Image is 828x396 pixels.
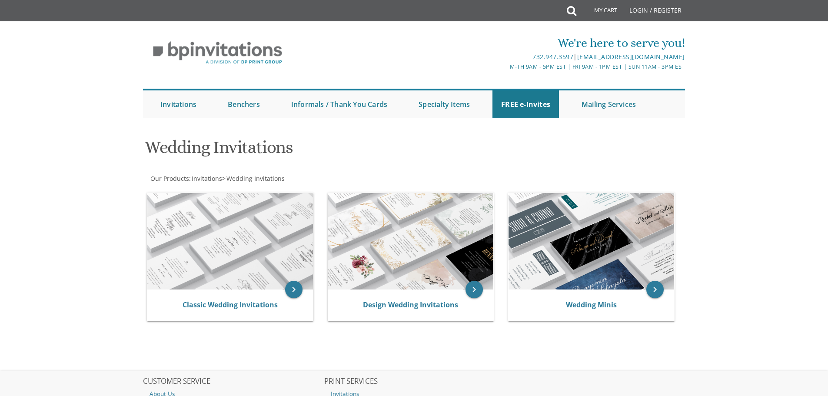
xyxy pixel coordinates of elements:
a: Mailing Services [573,90,645,118]
a: keyboard_arrow_right [285,281,303,298]
img: Design Wedding Invitations [328,193,494,290]
img: Classic Wedding Invitations [147,193,313,290]
a: Invitations [191,174,222,183]
img: BP Invitation Loft [143,35,292,71]
a: [EMAIL_ADDRESS][DOMAIN_NAME] [577,53,685,61]
div: | [324,52,685,62]
a: Design Wedding Invitations [363,300,458,309]
a: keyboard_arrow_right [646,281,664,298]
a: Invitations [152,90,205,118]
span: Invitations [192,174,222,183]
h2: CUSTOMER SERVICE [143,377,323,386]
a: Informals / Thank You Cards [283,90,396,118]
div: M-Th 9am - 5pm EST | Fri 9am - 1pm EST | Sun 11am - 3pm EST [324,62,685,71]
h1: Wedding Invitations [145,138,499,163]
a: Our Products [150,174,189,183]
a: FREE e-Invites [492,90,559,118]
h2: PRINT SERVICES [324,377,504,386]
a: Wedding Invitations [226,174,285,183]
span: > [222,174,285,183]
a: My Cart [575,1,623,23]
a: Specialty Items [410,90,479,118]
img: Wedding Minis [509,193,674,290]
a: Benchers [219,90,269,118]
a: Wedding Minis [566,300,617,309]
a: Classic Wedding Invitations [183,300,278,309]
div: We're here to serve you! [324,34,685,52]
div: : [143,174,414,183]
a: keyboard_arrow_right [466,281,483,298]
a: 732.947.3597 [532,53,573,61]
